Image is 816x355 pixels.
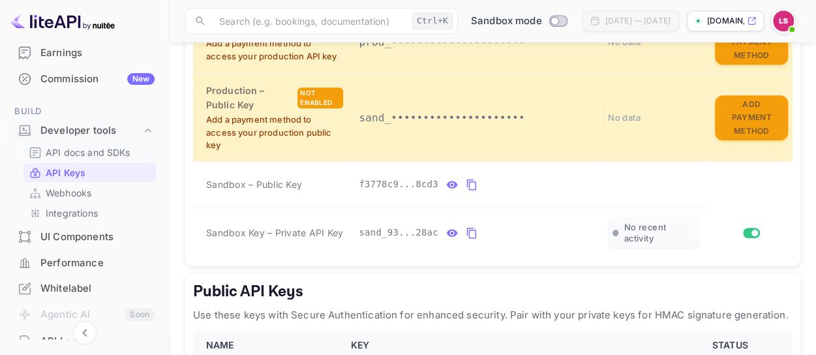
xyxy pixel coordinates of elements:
img: Lior S. [773,10,794,31]
a: Add Payment Method [715,36,788,47]
span: No recent activity [624,222,695,244]
div: CommissionNew [8,67,161,92]
button: Add Payment Method [715,95,788,141]
div: Earnings [8,40,161,66]
div: API Logs [40,334,155,349]
input: Search (e.g. bookings, documentation) [211,8,407,34]
p: API docs and SDKs [46,146,130,159]
p: API Keys [46,166,85,179]
div: New [127,73,155,85]
div: Earnings [40,46,155,61]
div: Developer tools [40,123,142,138]
a: Earnings [8,40,161,65]
h6: Production – Public Key [206,84,295,112]
a: UI Components [8,224,161,249]
span: Sandbox mode [471,14,542,29]
div: Integrations [23,204,156,223]
div: UI Components [8,224,161,250]
div: [DATE] — [DATE] [605,15,671,27]
div: Developer tools [8,119,161,142]
a: Performance [8,251,161,275]
div: Whitelabel [8,276,161,301]
a: Add Payment Method [715,112,788,123]
p: Integrations [46,206,98,220]
span: Build [8,104,161,119]
a: API Keys [29,166,151,179]
span: No data [608,112,641,123]
p: Use these keys with Secure Authentication for enhanced security. Pair with your private keys for ... [193,307,793,323]
p: sand_••••••••••••••••••••• [359,110,592,126]
div: Whitelabel [40,281,155,296]
span: f3778c9...8cd3 [359,177,438,191]
a: Webhooks [29,186,151,200]
div: Performance [40,256,155,271]
img: LiteAPI logo [10,10,115,31]
p: Add a payment method to access your production API key [206,37,343,63]
span: sand_93...28ac [359,226,438,239]
p: Webhooks [46,186,91,200]
a: API docs and SDKs [29,146,151,159]
div: API docs and SDKs [23,143,156,162]
a: Integrations [29,206,151,220]
div: API Keys [23,163,156,182]
div: Webhooks [23,183,156,202]
p: Add a payment method to access your production public key [206,114,343,152]
div: Commission [40,72,155,87]
span: Sandbox Key – Private API Key [206,227,343,238]
span: Sandbox – Public Key [206,177,302,191]
div: UI Components [40,230,155,245]
a: CommissionNew [8,67,161,91]
a: API Logs [8,329,161,353]
div: Performance [8,251,161,276]
p: [DOMAIN_NAME] [707,15,744,27]
div: Not enabled [297,87,343,108]
div: Ctrl+K [412,12,453,29]
a: Whitelabel [8,276,161,300]
h5: Public API Keys [193,281,793,302]
button: Collapse navigation [73,321,97,345]
div: Switch to Production mode [466,14,572,29]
